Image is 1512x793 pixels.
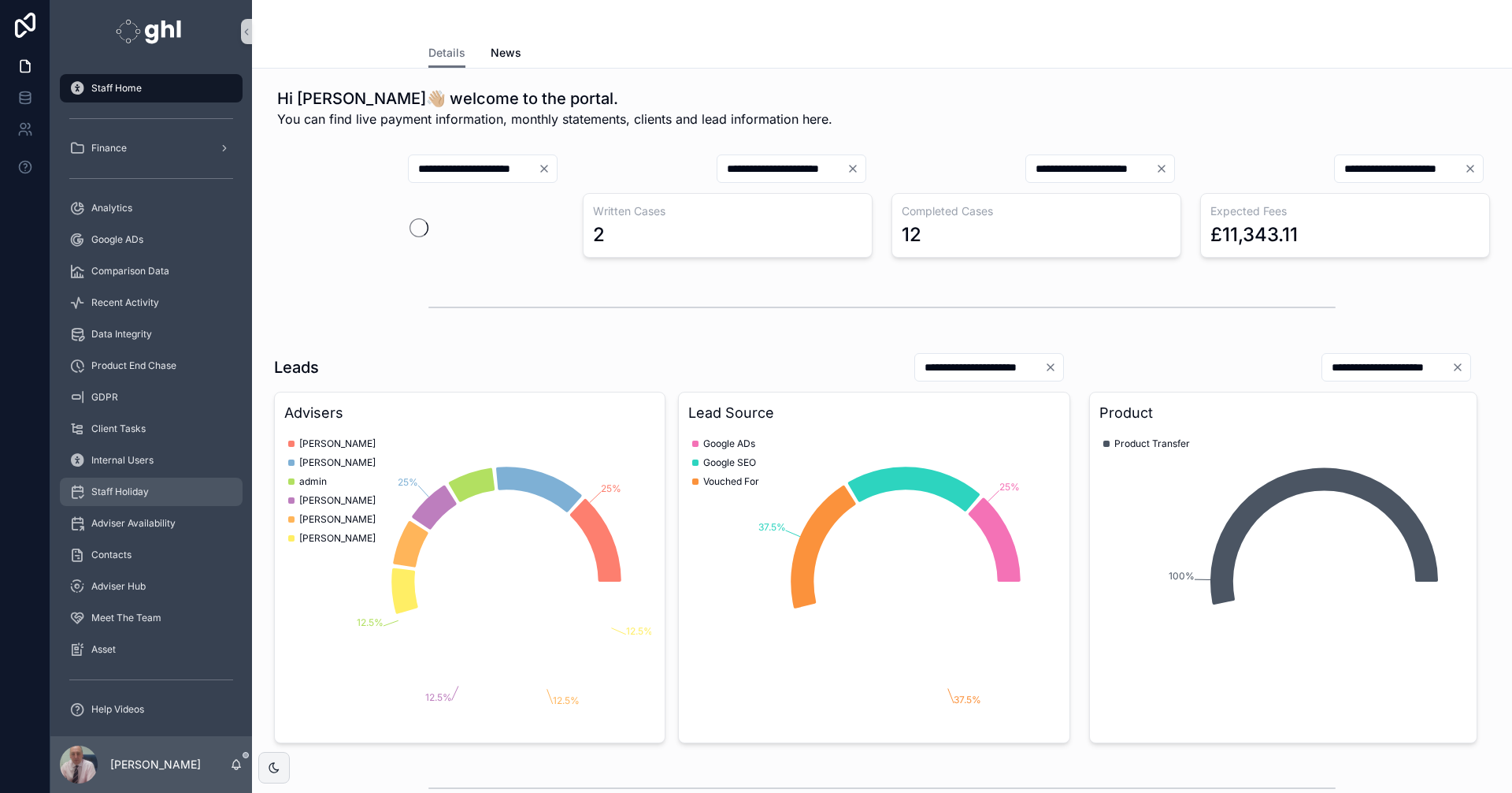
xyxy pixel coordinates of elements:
tspan: 25% [398,476,418,488]
button: Clear [1451,361,1470,374]
span: Google ADs [703,437,755,450]
span: Adviser Availability [91,517,176,530]
span: Google ADs [91,233,143,246]
tspan: 12.5% [425,691,452,703]
span: [PERSON_NAME] [299,532,376,545]
span: Data Integrity [91,328,152,341]
h3: Expected Fees [1210,203,1480,219]
tspan: 37.5% [954,694,982,706]
a: Asset [60,635,243,664]
button: Clear [538,162,557,175]
h1: Hi [PERSON_NAME]👋🏼 welcome to the portal. [277,87,832,110]
div: £11,343.11 [1210,222,1298,248]
span: Adviser Hub [91,580,146,593]
tspan: 25% [999,481,1020,493]
span: You can find live payment information, monthly statements, clients and lead information here. [277,110,832,128]
tspan: 12.5% [626,625,653,637]
h3: Completed Cases [902,203,1171,219]
tspan: 12.5% [357,616,384,628]
a: Product End Chase [60,352,243,380]
h3: Lead Source [688,402,1059,424]
a: Adviser Hub [60,572,243,601]
h1: Leads [274,356,319,378]
a: Adviser Availability [60,509,243,538]
a: Help Videos [60,695,243,724]
h3: Written Cases [593,203,862,219]
span: [PERSON_NAME] [299,494,376,507]
tspan: 12.5% [553,694,580,706]
a: Details [428,39,465,69]
h3: Advisers [284,402,655,424]
div: 12 [902,222,921,248]
a: Staff Holiday [60,478,243,506]
span: Google SEO [703,456,756,469]
a: Data Integrity [60,320,243,348]
span: Internal Users [91,454,154,467]
a: Staff Home [60,74,243,102]
span: Finance [91,142,127,155]
span: News [491,45,521,61]
button: Clear [847,162,865,175]
a: Client Tasks [60,415,243,443]
a: GDPR [60,383,243,411]
span: Vouched For [703,475,759,488]
div: chart [284,430,655,733]
span: Staff Home [91,82,142,95]
button: Clear [1044,361,1063,374]
a: Recent Activity [60,289,243,317]
button: Clear [1464,162,1483,175]
button: Clear [1155,162,1174,175]
span: [PERSON_NAME] [299,437,376,450]
span: Comparison Data [91,265,169,277]
a: Comparison Data [60,257,243,285]
p: [PERSON_NAME] [110,757,201,773]
a: News [491,39,521,70]
span: Recent Activity [91,296,159,309]
span: Staff Holiday [91,486,149,498]
span: Product Transfer [1114,437,1190,450]
tspan: 100% [1169,570,1195,582]
span: [PERSON_NAME] [299,513,376,526]
a: Analytics [60,194,243,222]
a: Google ADs [60,225,243,254]
div: chart [1099,430,1467,733]
a: Meet The Team [60,604,243,632]
span: Details [428,45,465,61]
tspan: 37.5% [758,521,786,533]
span: Meet The Team [91,612,161,624]
span: admin [299,475,327,488]
span: GDPR [91,391,118,404]
tspan: 25% [601,482,621,494]
span: Product End Chase [91,359,176,372]
span: Analytics [91,202,132,214]
a: Contacts [60,541,243,569]
a: Finance [60,134,243,162]
a: Internal Users [60,446,243,475]
span: Help Videos [91,703,144,716]
span: Asset [91,643,116,656]
span: Contacts [91,549,132,561]
img: App logo [116,19,186,44]
span: [PERSON_NAME] [299,456,376,469]
h3: Product [1099,402,1467,424]
span: Client Tasks [91,423,146,435]
div: 2 [593,222,605,248]
div: scrollable content [50,63,252,736]
div: chart [688,430,1059,733]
